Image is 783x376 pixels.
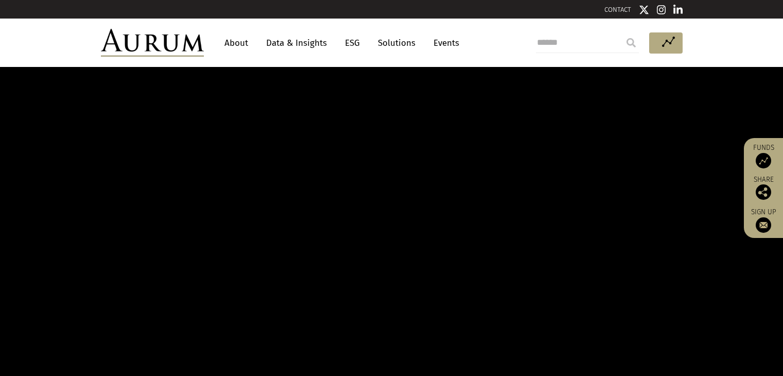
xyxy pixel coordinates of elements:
img: Access Funds [756,153,771,168]
a: Sign up [749,208,778,233]
img: Sign up to our newsletter [756,217,771,233]
a: Events [428,33,459,53]
a: Funds [749,143,778,168]
img: Instagram icon [657,5,666,15]
a: Solutions [373,33,421,53]
a: CONTACT [604,6,631,13]
img: Share this post [756,184,771,200]
input: Submit [621,32,641,53]
a: ESG [340,33,365,53]
img: Aurum [101,29,204,57]
img: Linkedin icon [673,5,683,15]
a: About [219,33,253,53]
img: Twitter icon [639,5,649,15]
div: Share [749,176,778,200]
a: Data & Insights [261,33,332,53]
